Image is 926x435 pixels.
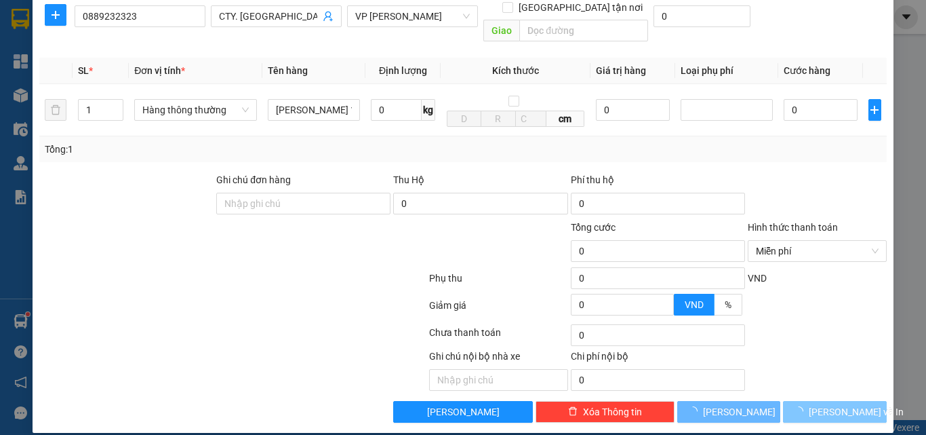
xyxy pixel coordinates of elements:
[428,298,569,322] div: Giảm giá
[748,273,767,284] span: VND
[12,21,76,85] img: logo
[379,65,427,76] span: Định lượng
[568,406,578,417] span: delete
[393,174,424,185] span: Thu Hộ
[677,401,781,423] button: [PERSON_NAME]
[725,299,731,310] span: %
[583,404,642,419] span: Xóa Thông tin
[428,325,569,349] div: Chưa thanh toán
[688,406,703,416] span: loading
[515,111,546,127] input: C
[45,142,359,157] div: Tổng: 1
[447,111,481,127] input: D
[268,65,308,76] span: Tên hàng
[78,65,89,76] span: SL
[427,404,500,419] span: [PERSON_NAME]
[216,193,390,214] input: Ghi chú đơn hàng
[126,72,158,82] span: Website
[268,99,360,121] input: VD: Bàn, Ghế
[653,5,750,27] input: Cước giao hàng
[783,401,887,423] button: [PERSON_NAME] và In
[429,369,568,391] input: Nhập ghi chú
[519,20,648,41] input: Dọc đường
[142,100,249,120] span: Hàng thông thường
[355,6,470,26] span: VP LÊ HỒNG PHONG
[571,222,616,233] span: Tổng cước
[428,271,569,295] div: Phụ thu
[571,349,745,369] div: Chi phí nội bộ
[546,111,585,127] span: cm
[142,57,230,67] strong: Hotline : 0889 23 23 23
[869,105,881,115] span: plus
[675,58,778,84] th: Loại phụ phí
[784,65,830,76] span: Cước hàng
[393,401,532,423] button: [PERSON_NAME]
[94,23,279,37] strong: CÔNG TY TNHH VĨNH QUANG
[703,404,776,419] span: [PERSON_NAME]
[809,404,904,419] span: [PERSON_NAME] và In
[45,10,66,20] span: plus
[481,111,515,127] input: R
[794,406,809,416] span: loading
[483,20,519,41] span: Giao
[748,222,838,233] label: Hình thức thanh toán
[132,40,241,54] strong: PHIẾU GỬI HÀNG
[596,99,670,121] input: 0
[571,172,745,193] div: Phí thu hộ
[492,65,539,76] span: Kích thước
[126,70,246,83] strong: : [DOMAIN_NAME]
[685,299,704,310] span: VND
[868,99,881,121] button: plus
[756,241,879,261] span: Miễn phí
[45,99,66,121] button: delete
[134,65,185,76] span: Đơn vị tính
[216,174,291,185] label: Ghi chú đơn hàng
[422,99,435,121] span: kg
[45,4,66,26] button: plus
[596,65,646,76] span: Giá trị hàng
[429,349,568,369] div: Ghi chú nội bộ nhà xe
[323,11,334,22] span: user-add
[536,401,675,423] button: deleteXóa Thông tin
